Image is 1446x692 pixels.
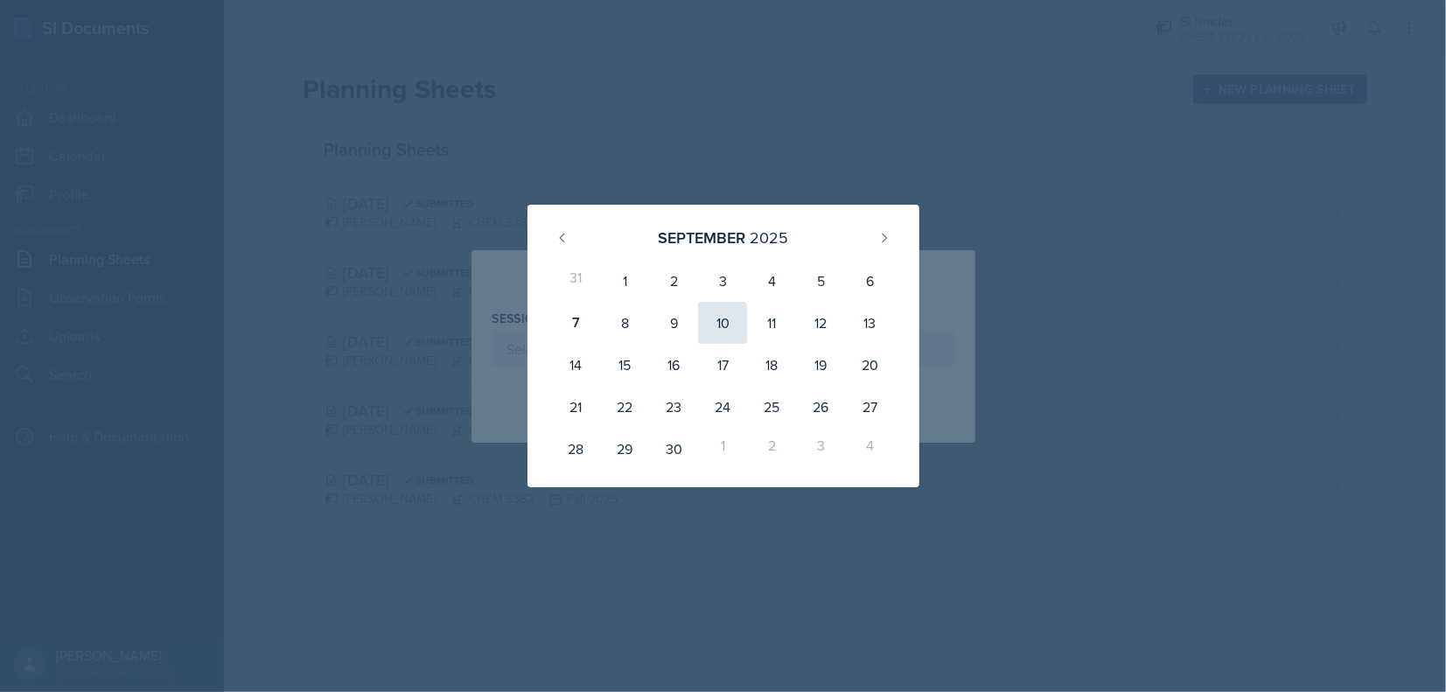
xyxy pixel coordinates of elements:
div: 21 [552,386,601,428]
div: 4 [747,260,796,302]
div: 18 [747,344,796,386]
div: 1 [698,428,747,470]
div: 3 [796,428,845,470]
div: 12 [796,302,845,344]
div: 19 [796,344,845,386]
div: 5 [796,260,845,302]
div: 16 [649,344,698,386]
div: 31 [552,260,601,302]
div: 7 [552,302,601,344]
div: 27 [845,386,894,428]
div: 2 [649,260,698,302]
div: 17 [698,344,747,386]
div: 10 [698,302,747,344]
div: 28 [552,428,601,470]
div: 11 [747,302,796,344]
div: 22 [600,386,649,428]
div: 9 [649,302,698,344]
div: 29 [600,428,649,470]
div: 24 [698,386,747,428]
div: 1 [600,260,649,302]
div: 15 [600,344,649,386]
div: 20 [845,344,894,386]
div: 3 [698,260,747,302]
div: 26 [796,386,845,428]
div: 2025 [750,226,788,249]
div: 6 [845,260,894,302]
div: 30 [649,428,698,470]
div: 2 [747,428,796,470]
div: 23 [649,386,698,428]
div: 14 [552,344,601,386]
div: 13 [845,302,894,344]
div: 4 [845,428,894,470]
div: 8 [600,302,649,344]
div: 25 [747,386,796,428]
div: September [658,226,745,249]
